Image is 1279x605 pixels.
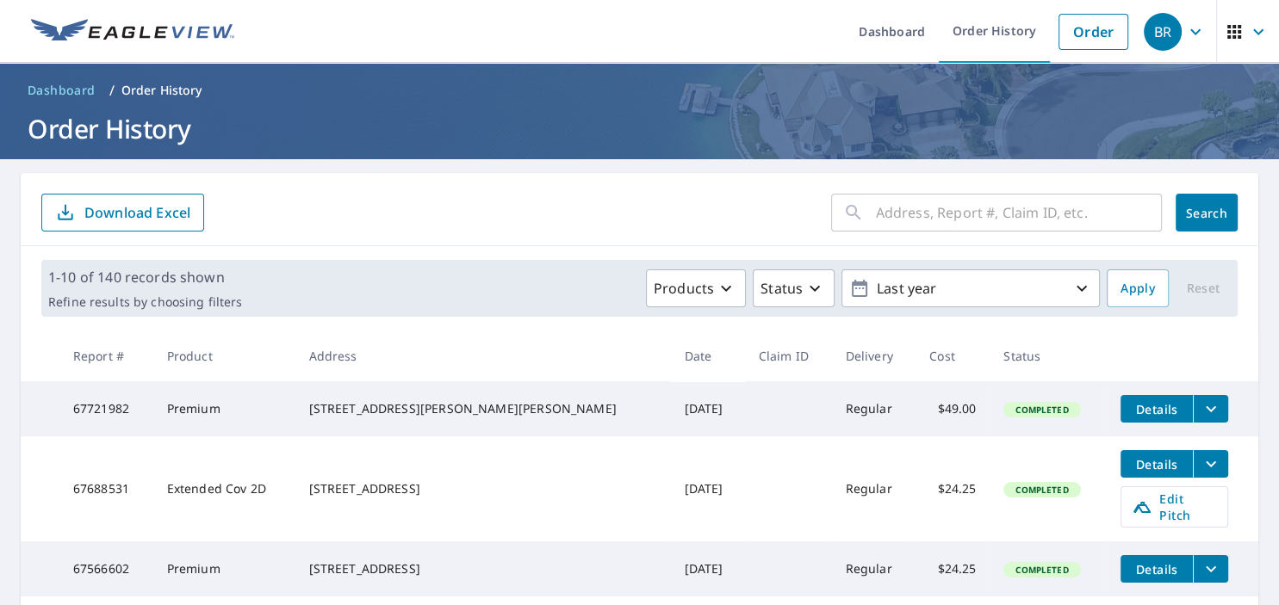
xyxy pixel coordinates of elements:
td: Extended Cov 2D [153,436,295,541]
td: Premium [153,381,295,436]
button: filesDropdownBtn-67688531 [1193,450,1228,478]
button: Status [753,269,835,307]
button: Products [646,269,746,307]
span: Completed [1005,564,1078,576]
td: Regular [832,381,916,436]
td: [DATE] [670,541,744,596]
td: 67721982 [59,381,153,436]
div: BR [1144,13,1182,51]
h1: Order History [21,111,1258,146]
span: Edit Pitch [1132,491,1217,523]
button: Search [1176,194,1238,232]
td: $49.00 [916,381,990,436]
input: Address, Report #, Claim ID, etc. [876,188,1162,237]
div: [STREET_ADDRESS] [308,560,656,577]
span: Apply [1121,278,1155,299]
th: Report # [59,330,153,381]
td: $24.25 [916,541,990,596]
button: filesDropdownBtn-67721982 [1193,395,1228,423]
span: Details [1131,456,1183,472]
td: Regular [832,436,916,541]
p: Order History [121,82,202,99]
button: Apply [1107,269,1169,307]
a: Order [1059,14,1128,50]
p: Last year [870,274,1071,304]
th: Product [153,330,295,381]
td: $24.25 [916,436,990,541]
td: Regular [832,541,916,596]
p: Download Excel [84,203,190,222]
td: [DATE] [670,381,744,436]
th: Status [990,330,1107,381]
th: Cost [916,330,990,381]
th: Claim ID [745,330,832,381]
button: detailsBtn-67688531 [1121,450,1193,478]
td: [DATE] [670,436,744,541]
span: Search [1189,205,1224,221]
a: Dashboard [21,77,102,104]
td: 67688531 [59,436,153,541]
li: / [109,80,115,101]
td: 67566602 [59,541,153,596]
span: Dashboard [28,82,96,99]
nav: breadcrumb [21,77,1258,104]
span: Completed [1005,404,1078,416]
span: Details [1131,401,1183,417]
img: EV Logo [31,19,234,45]
button: filesDropdownBtn-67566602 [1193,555,1228,583]
span: Completed [1005,484,1078,496]
td: Premium [153,541,295,596]
p: Products [654,278,714,299]
a: Edit Pitch [1121,486,1228,528]
p: Status [761,278,803,299]
p: Refine results by choosing filters [48,294,242,310]
span: Details [1131,561,1183,577]
button: Last year [841,269,1100,307]
button: detailsBtn-67721982 [1121,395,1193,423]
div: [STREET_ADDRESS][PERSON_NAME][PERSON_NAME] [308,400,656,417]
button: Download Excel [41,194,204,232]
div: [STREET_ADDRESS] [308,480,656,497]
th: Date [670,330,744,381]
button: detailsBtn-67566602 [1121,555,1193,583]
th: Address [295,330,670,381]
th: Delivery [832,330,916,381]
p: 1-10 of 140 records shown [48,267,242,287]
